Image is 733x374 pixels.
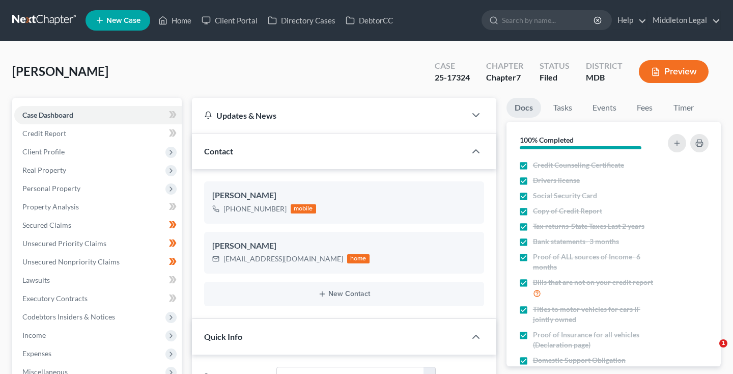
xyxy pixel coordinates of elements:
[22,294,88,303] span: Executory Contracts
[22,202,79,211] span: Property Analysis
[14,106,182,124] a: Case Dashboard
[586,72,623,84] div: MDB
[719,339,727,348] span: 1
[22,331,46,339] span: Income
[14,289,182,308] a: Executory Contracts
[14,234,182,253] a: Unsecured Priority Claims
[341,11,398,30] a: DebtorCC
[22,239,106,248] span: Unsecured Priority Claims
[665,98,702,118] a: Timer
[533,330,659,350] span: Proof of Insurance for all vehicles (Declaration page)
[212,290,476,298] button: New Contact
[506,98,541,118] a: Docs
[435,60,470,72] div: Case
[639,60,709,83] button: Preview
[586,60,623,72] div: District
[106,17,140,24] span: New Case
[516,72,521,82] span: 7
[14,216,182,234] a: Secured Claims
[22,349,51,358] span: Expenses
[14,124,182,143] a: Credit Report
[533,277,653,287] span: Bills that are not on your credit report
[14,198,182,216] a: Property Analysis
[12,64,108,78] span: [PERSON_NAME]
[263,11,341,30] a: Directory Cases
[533,236,619,247] span: Bank statements- 3 months
[223,204,287,214] div: [PHONE_NUMBER]
[533,221,644,231] span: Tax returns-State Taxes Last 2 years
[204,110,454,121] div: Updates & News
[22,312,115,321] span: Codebtors Insiders & Notices
[533,175,580,185] span: Drivers license
[22,166,66,174] span: Real Property
[212,190,476,202] div: [PERSON_NAME]
[540,60,570,72] div: Status
[533,191,597,201] span: Social Security Card
[22,221,71,229] span: Secured Claims
[204,332,242,341] span: Quick Info
[14,271,182,289] a: Lawsuits
[486,60,523,72] div: Chapter
[612,11,646,30] a: Help
[533,206,602,216] span: Copy of Credit Report
[196,11,263,30] a: Client Portal
[647,11,720,30] a: Middleton Legal
[22,184,80,193] span: Personal Property
[347,254,370,263] div: home
[291,204,316,213] div: mobile
[545,98,580,118] a: Tasks
[223,254,343,264] div: [EMAIL_ADDRESS][DOMAIN_NAME]
[212,240,476,252] div: [PERSON_NAME]
[584,98,625,118] a: Events
[486,72,523,84] div: Chapter
[22,147,65,156] span: Client Profile
[502,11,595,30] input: Search by name...
[22,111,73,119] span: Case Dashboard
[153,11,196,30] a: Home
[22,129,66,138] span: Credit Report
[520,136,574,144] strong: 100% Completed
[698,339,723,364] iframe: Intercom live chat
[540,72,570,84] div: Filed
[435,72,470,84] div: 25-17324
[22,276,50,284] span: Lawsuits
[533,252,659,272] span: Proof of ALL sources of Income- 6 months
[204,146,233,156] span: Contact
[533,304,659,325] span: Titles to motor vehicles for cars IF jointly owned
[629,98,661,118] a: Fees
[22,257,120,266] span: Unsecured Nonpriority Claims
[14,253,182,271] a: Unsecured Nonpriority Claims
[533,160,624,170] span: Credit Counseling Certificate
